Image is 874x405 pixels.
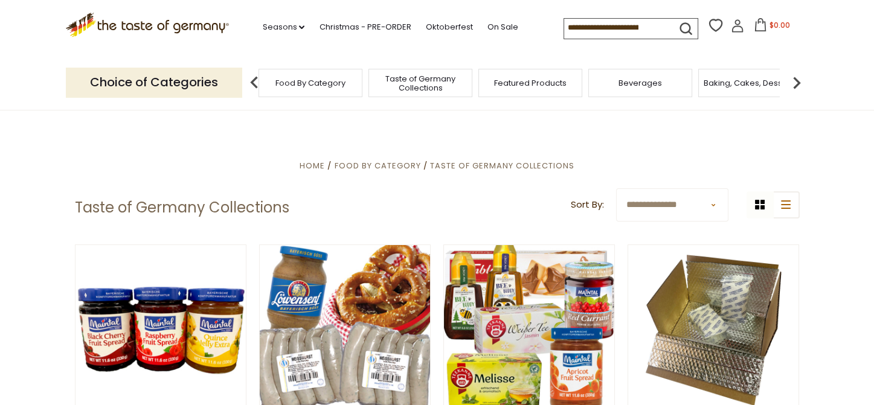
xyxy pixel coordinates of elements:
p: Choice of Categories [66,68,242,97]
a: Beverages [619,78,662,88]
a: On Sale [487,21,518,34]
a: Taste of Germany Collections [372,74,469,92]
a: Christmas - PRE-ORDER [319,21,411,34]
img: previous arrow [242,71,266,95]
a: Seasons [262,21,304,34]
a: Oktoberfest [425,21,472,34]
a: Featured Products [494,78,567,88]
a: Taste of Germany Collections [430,160,574,171]
a: Baking, Cakes, Desserts [704,78,797,88]
a: Home [300,160,325,171]
label: Sort By: [571,197,604,212]
h1: Taste of Germany Collections [75,199,289,217]
a: Food By Category [275,78,345,88]
button: $0.00 [747,18,798,36]
img: next arrow [785,71,809,95]
a: Food By Category [334,160,420,171]
span: $0.00 [770,20,790,30]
